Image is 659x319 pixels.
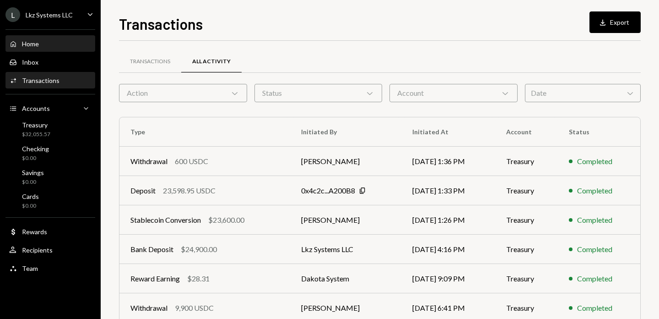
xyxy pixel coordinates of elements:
[589,11,641,33] button: Export
[22,131,50,138] div: $32,055.57
[577,185,612,196] div: Completed
[401,264,495,293] td: [DATE] 9:09 PM
[5,166,95,188] a: Savings$0.00
[290,117,401,147] th: Initiated By
[181,50,242,73] a: All Activity
[22,121,50,129] div: Treasury
[5,7,20,22] div: L
[119,15,203,33] h1: Transactions
[22,246,53,254] div: Recipients
[290,147,401,176] td: [PERSON_NAME]
[5,142,95,164] a: Checking$0.00
[130,156,167,167] div: Withdrawal
[577,214,612,225] div: Completed
[181,244,217,255] div: $24,900.00
[401,235,495,264] td: [DATE] 4:16 PM
[5,118,95,140] a: Treasury$32,055.57
[495,117,558,147] th: Account
[22,228,47,236] div: Rewards
[5,72,95,88] a: Transactions
[130,214,201,225] div: Stablecoin Conversion
[119,50,181,73] a: Transactions
[495,176,558,205] td: Treasury
[119,84,247,102] div: Action
[254,84,383,102] div: Status
[130,58,170,66] div: Transactions
[290,235,401,264] td: Lkz Systems LLC
[5,100,95,116] a: Accounts
[22,145,49,153] div: Checking
[495,235,558,264] td: Treasury
[525,84,641,102] div: Date
[401,147,495,176] td: [DATE] 1:36 PM
[577,244,612,255] div: Completed
[290,264,401,293] td: Dakota System
[130,244,173,255] div: Bank Deposit
[175,302,214,313] div: 9,900 USDC
[119,117,290,147] th: Type
[495,147,558,176] td: Treasury
[301,185,355,196] div: 0x4c2c...A200B8
[401,117,495,147] th: Initiated At
[5,35,95,52] a: Home
[5,260,95,276] a: Team
[130,273,180,284] div: Reward Earning
[22,154,49,162] div: $0.00
[558,117,640,147] th: Status
[389,84,518,102] div: Account
[175,156,208,167] div: 600 USDC
[401,176,495,205] td: [DATE] 1:33 PM
[5,223,95,240] a: Rewards
[22,40,39,48] div: Home
[130,185,156,196] div: Deposit
[401,205,495,235] td: [DATE] 1:26 PM
[495,205,558,235] td: Treasury
[163,185,216,196] div: 23,598.95 USDC
[22,169,44,176] div: Savings
[577,302,612,313] div: Completed
[208,214,244,225] div: $23,600.00
[495,264,558,293] td: Treasury
[26,11,73,19] div: Lkz Systems LLC
[22,178,44,186] div: $0.00
[130,302,167,313] div: Withdrawal
[22,77,59,84] div: Transactions
[22,104,50,112] div: Accounts
[5,190,95,212] a: Cards$0.00
[192,58,231,66] div: All Activity
[22,264,38,272] div: Team
[22,192,39,200] div: Cards
[22,202,39,210] div: $0.00
[577,273,612,284] div: Completed
[5,54,95,70] a: Inbox
[290,205,401,235] td: [PERSON_NAME]
[22,58,38,66] div: Inbox
[577,156,612,167] div: Completed
[187,273,210,284] div: $28.31
[5,242,95,258] a: Recipients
